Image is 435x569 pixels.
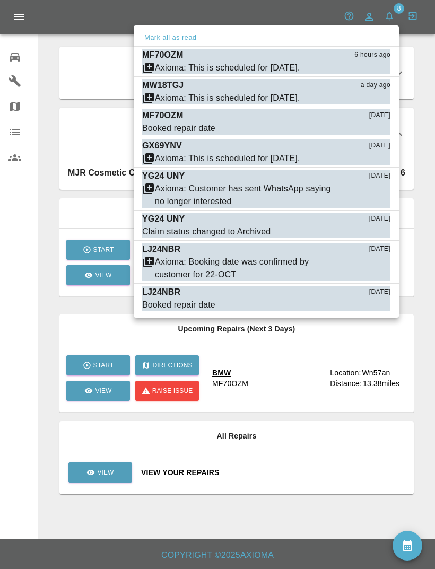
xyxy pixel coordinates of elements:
[142,299,215,311] div: Booked repair date
[155,92,300,104] div: Axioma: This is scheduled for [DATE].
[155,182,337,208] div: Axioma: Customer has sent WhatsApp saying no longer interested
[142,49,184,62] p: MF70OZM
[142,286,180,299] p: LJ24NBR
[369,287,390,297] span: [DATE]
[142,213,185,225] p: YG24 UNY
[155,62,300,74] div: Axioma: This is scheduled for [DATE].
[142,170,185,182] p: YG24 UNY
[142,79,184,92] p: MW18TGJ
[361,80,390,91] span: a day ago
[142,109,184,122] p: MF70OZM
[369,141,390,151] span: [DATE]
[142,122,215,135] div: Booked repair date
[369,171,390,181] span: [DATE]
[155,256,337,281] div: Axioma: Booking date was confirmed by customer for 22-OCT
[369,244,390,255] span: [DATE]
[369,214,390,224] span: [DATE]
[155,152,300,165] div: Axioma: This is scheduled for [DATE].
[142,32,198,44] button: Mark all as read
[354,50,390,60] span: 6 hours ago
[142,243,180,256] p: LJ24NBR
[369,110,390,121] span: [DATE]
[142,139,182,152] p: GX69YNV
[142,225,271,238] div: Claim status changed to Archived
